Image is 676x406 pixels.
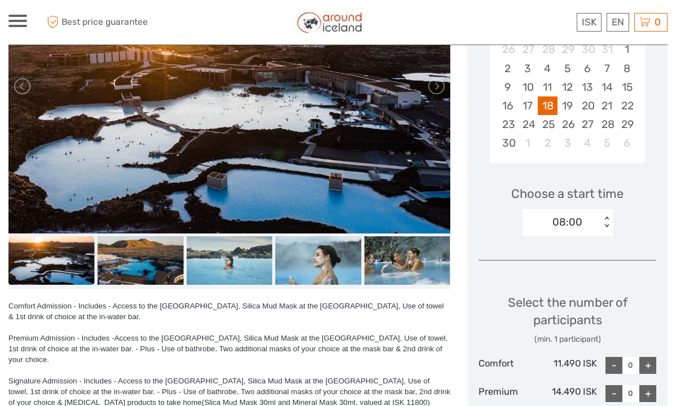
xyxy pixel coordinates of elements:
[186,236,273,285] img: 3e0543b7ae9e4dbc80c3cebf98bdb071_slider_thumbnail.jpg
[558,134,577,152] div: Choose Wednesday, December 3rd, 2025
[558,115,577,134] div: Choose Wednesday, November 26th, 2025
[8,377,116,385] span: Signature Admission - Includes -
[8,334,447,364] span: Access to the [GEOGRAPHIC_DATA], Silica Mud Mask at the [GEOGRAPHIC_DATA], Use of towel, 1st drin...
[577,134,597,152] div: Choose Thursday, December 4th, 2025
[498,115,517,134] div: Choose Sunday, November 23rd, 2025
[577,59,597,78] div: Choose Thursday, November 6th, 2025
[498,96,517,115] div: Choose Sunday, November 16th, 2025
[538,357,597,374] div: 11.490 ISK
[8,236,95,285] img: d9bf8667d031459cbd5a0f097f6a92b7_slider_thumbnail.jpg
[538,59,558,78] div: Choose Tuesday, November 4th, 2025
[607,13,629,32] div: EN
[518,40,538,59] div: Choose Monday, October 27th, 2025
[605,357,622,374] div: -
[597,134,617,152] div: Choose Friday, December 5th, 2025
[605,385,622,402] div: -
[296,8,364,36] img: Around Iceland
[577,115,597,134] div: Choose Thursday, November 27th, 2025
[617,78,637,96] div: Choose Saturday, November 15th, 2025
[8,301,450,322] div: Comfort Admission - Includes - Access to the [GEOGRAPHIC_DATA], Silica Mud Mask at the [GEOGRAPHI...
[493,40,641,152] div: month 2025-11
[518,134,538,152] div: Choose Monday, December 1st, 2025
[498,40,517,59] div: Choose Sunday, October 26th, 2025
[538,385,597,402] div: 14.490 ISK
[479,385,538,402] div: Premium
[558,96,577,115] div: Choose Wednesday, November 19th, 2025
[617,96,637,115] div: Choose Saturday, November 22nd, 2025
[558,78,577,96] div: Choose Wednesday, November 12th, 2025
[617,40,637,59] div: Choose Saturday, November 1st, 2025
[538,96,558,115] div: Choose Tuesday, November 18th, 2025
[518,96,538,115] div: Choose Monday, November 17th, 2025
[518,115,538,134] div: Choose Monday, November 24th, 2025
[577,96,597,115] div: Choose Thursday, November 20th, 2025
[558,59,577,78] div: Choose Wednesday, November 5th, 2025
[479,357,538,374] div: Comfort
[597,59,617,78] div: Choose Friday, November 7th, 2025
[558,40,577,59] div: Choose Wednesday, October 29th, 2025
[552,215,582,230] div: 08:00
[538,40,558,59] div: Choose Tuesday, October 28th, 2025
[511,185,624,202] span: Choose a start time
[518,59,538,78] div: Choose Monday, November 3rd, 2025
[597,40,617,59] div: Choose Friday, October 31st, 2025
[364,236,450,285] img: 21d7f8df7acd4e60bd67e37f14c46ae9_slider_thumbnail.jpg
[275,236,362,285] img: cfea95f8b5674307828d1ba070f87441_slider_thumbnail.jpg
[518,78,538,96] div: Choose Monday, November 10th, 2025
[479,294,656,345] div: Select the number of participants
[577,40,597,59] div: Choose Thursday, October 30th, 2025
[582,16,596,28] span: ISK
[639,357,656,374] div: +
[98,236,184,285] img: f216d22835d84a2e8f6058e6c88ba296_slider_thumbnail.jpg
[653,16,662,28] span: 0
[130,17,143,31] button: Open LiveChat chat widget
[498,78,517,96] div: Choose Sunday, November 9th, 2025
[577,78,597,96] div: Choose Thursday, November 13th, 2025
[597,115,617,134] div: Choose Friday, November 28th, 2025
[617,59,637,78] div: Choose Saturday, November 8th, 2025
[498,59,517,78] div: Choose Sunday, November 2nd, 2025
[617,134,637,152] div: Choose Saturday, December 6th, 2025
[538,115,558,134] div: Choose Tuesday, November 25th, 2025
[602,217,611,228] div: < >
[597,78,617,96] div: Choose Friday, November 14th, 2025
[498,134,517,152] div: Choose Sunday, November 30th, 2025
[538,134,558,152] div: Choose Tuesday, December 2nd, 2025
[479,334,656,345] div: (min. 1 participant)
[597,96,617,115] div: Choose Friday, November 21st, 2025
[8,333,450,365] div: Premium Admission - Includes -
[617,115,637,134] div: Choose Saturday, November 29th, 2025
[16,20,128,29] p: We're away right now. Please check back later!
[639,385,656,402] div: +
[44,13,173,32] span: Best price guarantee
[538,78,558,96] div: Choose Tuesday, November 11th, 2025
